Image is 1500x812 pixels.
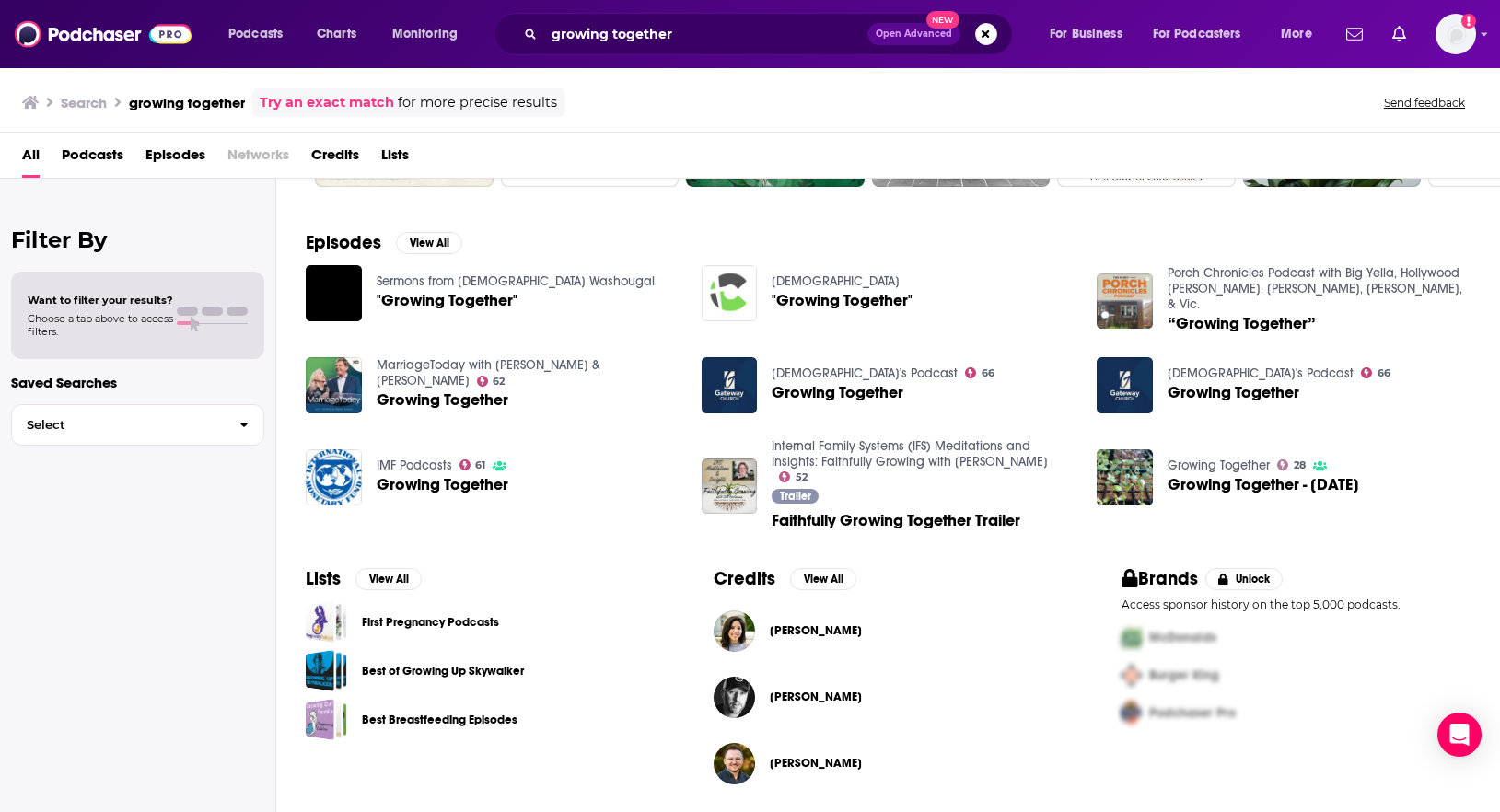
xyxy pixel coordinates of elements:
a: First Pregnancy Podcasts [362,612,499,632]
button: Niki TorresNiki Torres [714,601,1063,660]
img: Podchaser - Follow, Share and Rate Podcasts [15,17,192,52]
span: Burger King [1149,667,1219,683]
a: CreditsView All [714,567,856,590]
span: Monitoring [392,21,458,47]
img: "Growing Together" [702,265,758,321]
span: More [1281,21,1312,47]
span: for more precise results [398,92,557,113]
span: New [926,11,959,29]
a: Growing Together [377,477,508,493]
a: Sascha Lock [770,756,862,771]
span: Charts [317,21,356,47]
a: Charts [305,19,367,49]
a: Porch Chronicles Podcast with Big Yella, Hollywood Rick, Tray, Velle Mamba, & Vic. [1168,265,1462,312]
img: Growing Together [306,449,362,505]
button: View All [790,568,856,590]
a: “Growing Together” [1168,316,1316,331]
span: 52 [796,473,808,481]
span: Podcasts [62,140,123,178]
a: Faithfully Growing Together Trailer [702,458,758,515]
a: 28 [1277,459,1306,470]
h2: Lists [306,567,341,590]
a: Growing Together [702,357,758,413]
a: EpisodesView All [306,231,462,254]
span: Growing Together - [DATE] [1168,477,1359,493]
img: Growing Together - April 2021 [1097,449,1153,505]
span: 28 [1294,461,1306,470]
img: Sascha Lock [714,743,755,784]
button: Open AdvancedNew [867,23,960,45]
h2: Episodes [306,231,381,254]
span: [PERSON_NAME] [770,756,862,771]
a: CrossLife Church [772,273,900,289]
a: 61 [459,459,486,470]
a: Best Breastfeeding Episodes [306,699,347,740]
h3: Search [61,94,107,111]
input: Search podcasts, credits, & more... [544,19,867,49]
img: User Profile [1436,14,1476,54]
button: open menu [379,19,482,49]
a: James Mayhew [714,677,755,718]
span: 61 [475,461,485,470]
a: Best of Growing Up Skywalker [362,661,524,681]
button: Unlock [1205,568,1284,590]
button: View All [396,232,462,254]
a: Credits [311,140,359,178]
span: Want to filter your results? [28,294,173,307]
span: 66 [982,369,994,377]
a: "Growing Together" [377,293,517,308]
span: Podcasts [228,21,283,47]
a: IMF Podcasts [377,458,452,473]
button: Sascha LockSascha Lock [714,734,1063,793]
a: Best Breastfeeding Episodes [362,710,517,730]
span: Podchaser Pro [1149,705,1236,721]
span: Logged in as shcarlos [1436,14,1476,54]
a: Internal Family Systems (IFS) Meditations and Insights: Faithfully Growing with Tim Fortescue [772,438,1048,470]
span: All [22,140,40,178]
a: James Mayhew [770,690,862,704]
a: 52 [779,471,808,482]
span: Networks [227,140,289,178]
button: open menu [215,19,307,49]
div: Search podcasts, credits, & more... [511,13,1030,55]
span: Open Advanced [876,29,952,39]
a: Lists [381,140,409,178]
a: Growing Together - April 2021 [1168,477,1359,493]
a: "Growing Together" [772,293,913,308]
img: Growing Together [1097,357,1153,413]
h2: Filter By [11,226,264,253]
img: Third Pro Logo [1114,694,1149,732]
a: Growing Together [772,385,903,400]
img: Second Pro Logo [1114,656,1149,694]
a: Growing Together [377,392,508,408]
a: Sermons from Gateway Church Washougal [377,273,655,289]
a: “Growing Together” [1097,273,1153,330]
img: Niki Torres [714,610,755,652]
div: Open Intercom Messenger [1437,713,1482,757]
h3: growing together [129,94,245,111]
a: Episodes [145,140,205,178]
a: Growing Together [1168,385,1299,400]
span: McDonalds [1149,630,1216,645]
img: Growing Together [306,357,362,413]
a: Best of Growing Up Skywalker [306,650,347,691]
a: 66 [1361,367,1390,378]
a: Try an exact match [260,92,394,113]
a: First Pregnancy Podcasts [306,601,347,643]
button: Select [11,404,264,446]
a: Gateway Church's Podcast [1168,365,1354,381]
a: MarriageToday with Jimmy & Karen Evans [377,357,600,389]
